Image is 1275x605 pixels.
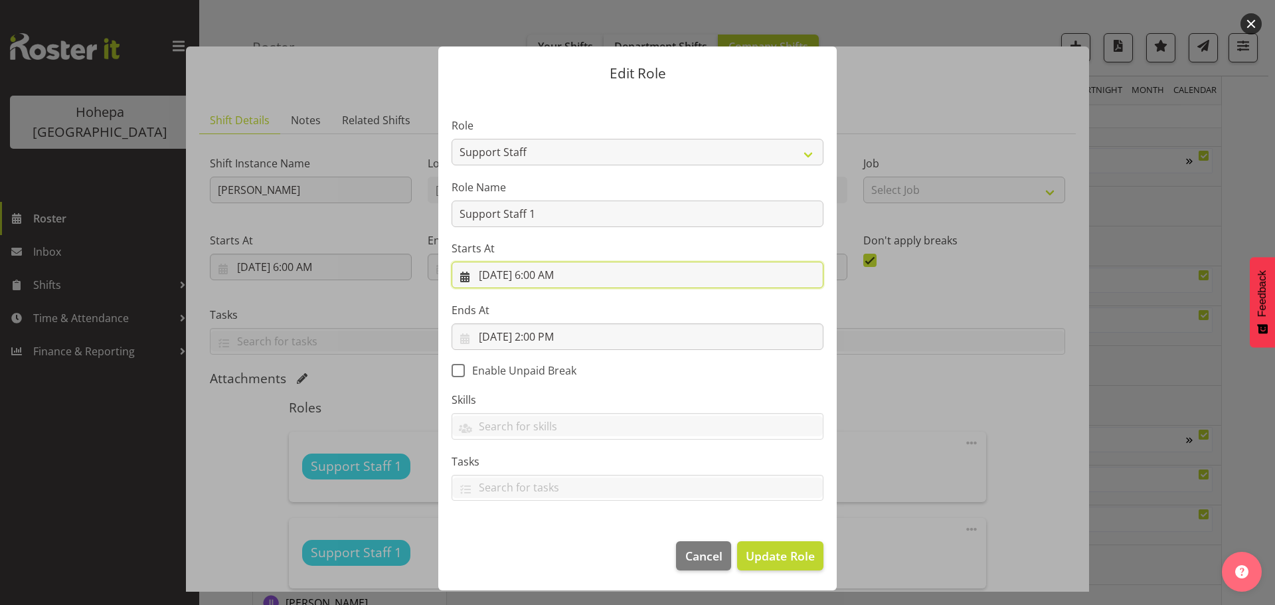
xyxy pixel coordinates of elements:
input: Click to select... [452,323,823,350]
p: Edit Role [452,66,823,80]
label: Starts At [452,240,823,256]
input: Click to select... [452,262,823,288]
label: Role [452,118,823,133]
button: Update Role [737,541,823,570]
input: Search for skills [452,416,823,436]
label: Role Name [452,179,823,195]
label: Tasks [452,454,823,470]
span: Cancel [685,547,722,564]
span: Enable Unpaid Break [465,364,576,377]
input: E.g. Waiter 1 [452,201,823,227]
input: Search for tasks [452,477,823,498]
label: Skills [452,392,823,408]
button: Feedback - Show survey [1250,257,1275,347]
span: Feedback [1256,270,1268,317]
button: Cancel [676,541,730,570]
span: Update Role [746,547,815,564]
img: help-xxl-2.png [1235,565,1248,578]
label: Ends At [452,302,823,318]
